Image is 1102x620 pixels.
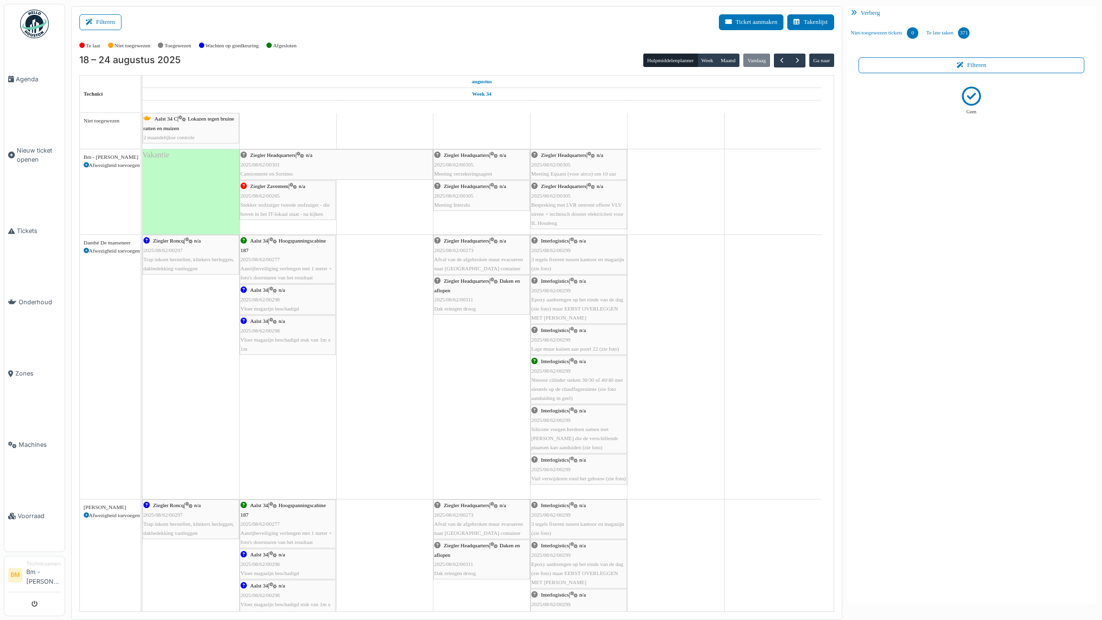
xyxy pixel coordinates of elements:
div: | [434,236,529,273]
label: Wachten op goedkeuring [206,42,259,50]
button: Filteren [859,57,1085,73]
span: 2025/08/62/00305 [434,162,474,167]
a: Tickets [4,195,65,266]
span: 2025/08/62/00298 [241,592,280,598]
span: Afval van de afgebroken muur evacueren naar [GEOGRAPHIC_DATA] container [434,521,523,536]
span: n/a [500,238,507,244]
span: Daken en aflopen [434,542,520,557]
span: Vloer magazijn beschadigd [241,306,299,311]
span: n/a [278,552,285,557]
button: Week [697,54,717,67]
span: n/a [500,502,507,508]
div: Bm - [PERSON_NAME] [84,153,136,161]
button: Hulpmiddelenplanner [643,54,698,67]
span: 2025/08/62/00299 [531,288,571,293]
a: Onderhoud [4,266,65,338]
div: Afwezigheid toevoegen [84,161,136,169]
div: | [531,357,626,403]
span: Aalst 34 [250,552,268,557]
span: 2025/08/62/00299 [531,368,571,374]
a: Nieuw ticket openen [4,115,65,195]
span: Aalst 34 [250,318,268,324]
span: 2025/08/62/00299 [531,337,571,343]
span: Nieuwe cilinder steken 30/30 of 40/40 met sleutels op de chauffageruimte (zie foto aanduiding in ... [531,377,623,401]
span: 2025/08/62/00298 [241,561,280,567]
span: n/a [500,152,507,158]
span: Vakantie [143,151,169,159]
span: Ziegler Roncq [153,502,184,508]
span: n/a [579,327,586,333]
span: 2 maandelijkse controle [143,134,195,140]
div: | [531,236,626,273]
span: 2025/08/62/00298 [241,328,280,333]
span: Hoogspanningscabine 187 [241,502,326,517]
span: Interlogistics [541,542,569,548]
a: Niet-toegewezen tickets [847,20,923,46]
span: Bespreking met LVR omtrent offerte VLV sirene + technisch dossier elektriciteit voor IL Houdeng [531,202,623,226]
a: 20 augustus 2025 [376,100,394,112]
div: 0 [907,27,918,39]
div: [PERSON_NAME] [84,503,136,511]
span: Lage muur kuisen aan poort 22 (zie foto) [531,346,619,352]
a: 23 augustus 2025 [667,100,684,112]
span: 2025/08/62/00305 [434,193,474,199]
span: Vloer magazijn beschadigd [241,570,299,576]
span: n/a [579,502,586,508]
span: n/a [579,278,586,284]
span: Stekker stofzuiger tweede stofzuiger - die boven in het IT-lokaal staat - na kijken [241,202,330,217]
button: Ticket aanmaken [719,14,783,30]
a: BM TechnicusmanagerBm - [PERSON_NAME] [8,560,61,592]
span: Interlogistics [541,457,569,463]
span: n/a [597,152,604,158]
span: n/a [579,592,586,598]
span: Ziegler Headquarters [444,502,489,508]
span: 2025/08/62/00311 [434,297,474,302]
div: | [434,277,529,313]
h2: 18 – 24 augustus 2025 [79,55,181,66]
span: Aalst 34 C [154,116,177,122]
span: Daken en aflopen [434,278,520,293]
button: Vorige [774,54,790,67]
span: 2025/08/62/00305 [531,162,571,167]
span: Vloer magazijn beschadigd stuk van 1m x 1m [241,601,331,616]
div: | [241,501,335,547]
span: Epoxy aanbrengen op het einde van de dag (zie foto) maar EERST OVERLEGGEN MET [PERSON_NAME] [531,297,623,321]
span: Interlogistics [541,408,569,413]
span: 2025/08/62/00297 [143,512,183,518]
button: Maand [716,54,739,67]
span: Aalst 34 [250,583,268,588]
span: 2025/08/62/00299 [531,552,571,558]
span: Lage muur kuisen aan poort 22 (zie foto) [531,610,619,616]
span: Interlogistics [541,592,569,598]
label: Afgesloten [273,42,297,50]
span: Interlogistics [541,327,569,333]
p: Geen [967,109,977,116]
span: Ziegler Headquarters [444,278,489,284]
div: Technicusmanager [26,560,61,567]
span: 3 tegels fixeren tussen kantoor en magazijn (zie foto) [531,256,624,271]
div: | [531,277,626,322]
span: n/a [579,238,586,244]
span: 2025/08/62/00311 [434,561,474,567]
a: 18 augustus 2025 [469,76,494,88]
button: Vandaag [743,54,770,67]
span: n/a [597,183,604,189]
span: 2025/08/62/00299 [531,512,571,518]
span: Aanrijbeveiliging verlengen met 1 meter + foto's doorsturen van het resultaat [241,266,332,280]
div: | [241,317,335,354]
span: Dak reinigen droog [434,570,476,576]
span: Interlogistics [541,358,569,364]
span: Meeting verzekeringsagent [434,171,492,177]
span: Ziegler Headquarters [444,542,489,548]
span: Ziegler Headquarters [444,152,489,158]
div: | [143,236,238,273]
span: Lokazen tegen bruine ratten en muizen [143,116,234,131]
li: Bm - [PERSON_NAME] [26,560,61,590]
span: Aalst 34 [250,287,268,293]
span: Ziegler Zaventem [250,183,288,189]
span: Technici [84,91,103,97]
span: Tickets [17,226,61,235]
a: Te late taken [922,20,973,46]
span: 2025/08/62/00277 [241,521,280,527]
span: 2025/08/62/00301 [241,162,280,167]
